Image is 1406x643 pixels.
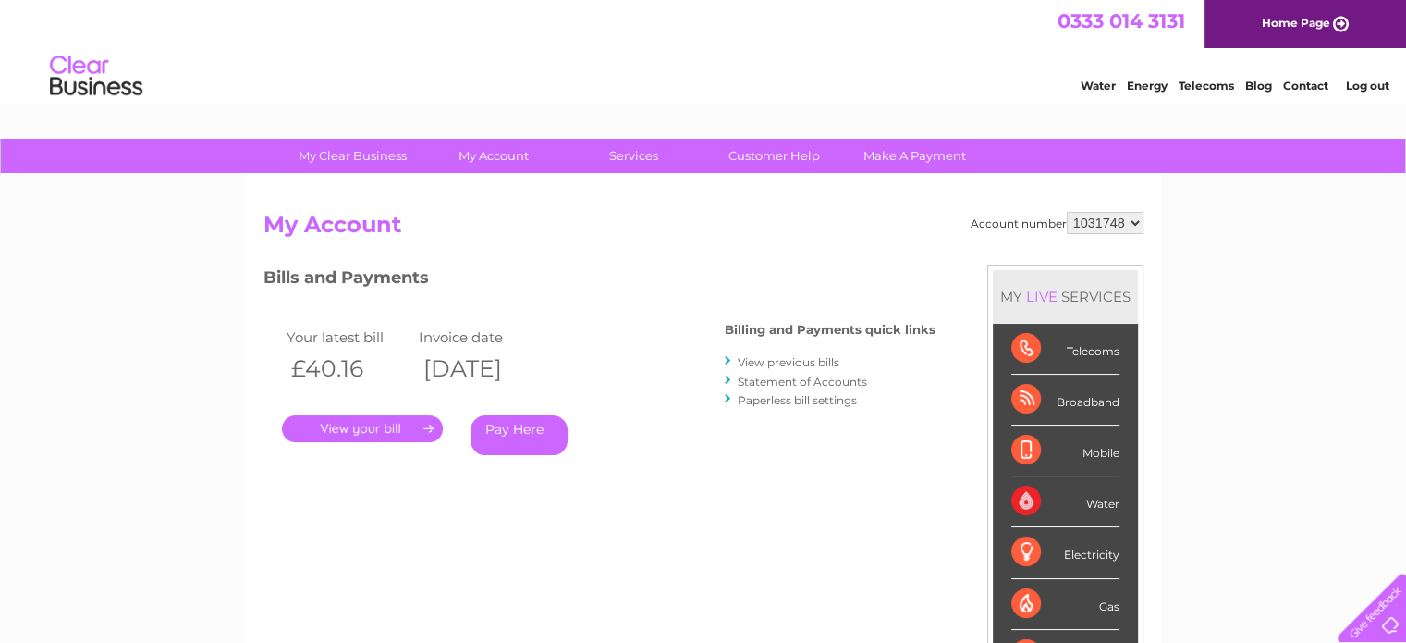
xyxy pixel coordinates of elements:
img: logo.png [49,48,143,105]
a: Contact [1283,79,1328,93]
div: Clear Business is a trading name of Verastar Limited (registered in [GEOGRAPHIC_DATA] No. 3667643... [267,10,1141,90]
div: Water [1011,476,1119,527]
a: Energy [1127,79,1168,93]
th: £40.16 [282,350,415,388]
a: Make A Payment [838,139,991,173]
a: Log out [1345,79,1388,93]
a: Blog [1245,79,1272,93]
h4: Billing and Payments quick links [725,323,935,337]
td: Your latest bill [282,325,415,350]
a: Telecoms [1179,79,1234,93]
a: 0333 014 3131 [1058,9,1185,32]
td: Invoice date [414,325,547,350]
div: MY SERVICES [993,270,1138,323]
a: My Account [417,139,569,173]
div: Telecoms [1011,324,1119,375]
h3: Bills and Payments [263,265,935,297]
a: View previous bills [738,355,839,369]
a: Water [1081,79,1116,93]
a: Statement of Accounts [738,375,867,389]
div: Mobile [1011,426,1119,476]
div: LIVE [1022,288,1061,305]
a: Pay Here [471,415,568,455]
a: Customer Help [698,139,850,173]
h2: My Account [263,212,1143,247]
a: . [282,415,443,442]
a: My Clear Business [276,139,429,173]
a: Paperless bill settings [738,393,857,407]
div: Electricity [1011,527,1119,578]
div: Gas [1011,579,1119,630]
div: Broadband [1011,375,1119,426]
div: Account number [971,212,1143,234]
a: Services [557,139,710,173]
th: [DATE] [414,350,547,388]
